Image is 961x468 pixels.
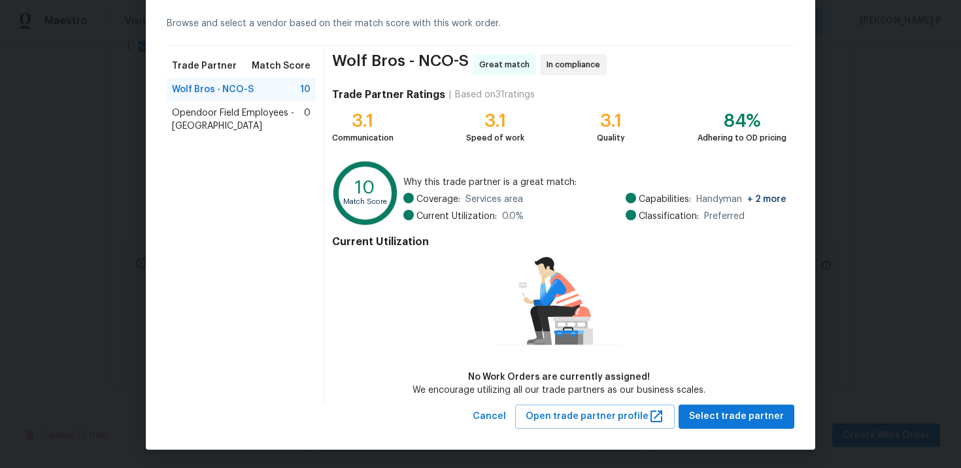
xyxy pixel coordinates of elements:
[698,131,786,144] div: Adhering to OD pricing
[343,198,387,205] text: Match Score
[597,114,625,127] div: 3.1
[332,235,786,248] h4: Current Utilization
[639,193,691,206] span: Capabilities:
[467,405,511,429] button: Cancel
[332,114,394,127] div: 3.1
[515,405,675,429] button: Open trade partner profile
[747,195,786,204] span: + 2 more
[704,210,745,223] span: Preferred
[526,409,664,425] span: Open trade partner profile
[172,59,237,73] span: Trade Partner
[465,193,523,206] span: Services area
[252,59,311,73] span: Match Score
[332,88,445,101] h4: Trade Partner Ratings
[416,210,497,223] span: Current Utilization:
[547,58,605,71] span: In compliance
[413,384,705,397] div: We encourage utilizing all our trade partners as our business scales.
[172,83,254,96] span: Wolf Bros - NCO-S
[698,114,786,127] div: 84%
[355,178,375,197] text: 10
[502,210,524,223] span: 0.0 %
[413,371,705,384] div: No Work Orders are currently assigned!
[332,54,469,75] span: Wolf Bros - NCO-S
[172,107,304,133] span: Opendoor Field Employees - [GEOGRAPHIC_DATA]
[473,409,506,425] span: Cancel
[696,193,786,206] span: Handyman
[445,88,455,101] div: |
[689,409,784,425] span: Select trade partner
[304,107,311,133] span: 0
[416,193,460,206] span: Coverage:
[167,1,794,46] div: Browse and select a vendor based on their match score with this work order.
[679,405,794,429] button: Select trade partner
[455,88,535,101] div: Based on 31 ratings
[466,114,524,127] div: 3.1
[639,210,699,223] span: Classification:
[332,131,394,144] div: Communication
[466,131,524,144] div: Speed of work
[300,83,311,96] span: 10
[479,58,535,71] span: Great match
[597,131,625,144] div: Quality
[403,176,786,189] span: Why this trade partner is a great match:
